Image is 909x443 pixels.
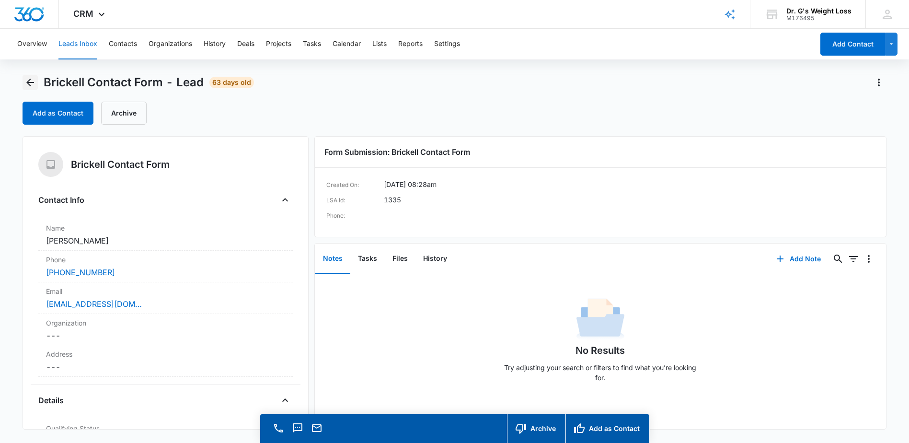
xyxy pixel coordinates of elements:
[310,421,323,435] button: Email
[237,29,254,59] button: Deals
[38,282,293,314] div: Email[EMAIL_ADDRESS][DOMAIN_NAME]
[46,267,115,278] a: [PHONE_NUMBER]
[350,244,385,274] button: Tasks
[303,29,321,59] button: Tasks
[101,102,147,125] button: Archive
[575,343,625,358] h1: No Results
[384,195,401,206] dd: 1335
[46,423,285,433] label: Qualifying Status
[565,414,649,443] button: Add as Contact
[44,75,204,90] span: Brickell Contact Form - Lead
[871,75,886,90] button: Actions
[291,421,304,435] button: Text
[38,395,64,406] h4: Details
[38,345,293,377] div: Address---
[385,244,415,274] button: Files
[46,298,142,310] a: [EMAIL_ADDRESS][DOMAIN_NAME]
[266,29,291,59] button: Projects
[384,179,437,191] dd: [DATE] 08:28am
[46,286,285,296] label: Email
[846,251,861,267] button: Filters
[38,194,84,206] h4: Contact Info
[767,247,830,270] button: Add Note
[324,146,876,158] h3: Form Submission: Brickell Contact Form
[786,15,851,22] div: account id
[326,179,384,191] dt: Created On:
[576,295,624,343] img: No Data
[46,330,285,341] dd: ---
[46,223,285,233] label: Name
[315,244,350,274] button: Notes
[507,414,565,443] button: Archive
[46,349,285,359] label: Address
[326,210,384,221] dt: Phone:
[291,427,304,435] a: Text
[372,29,387,59] button: Lists
[73,9,93,19] span: CRM
[333,29,361,59] button: Calendar
[46,318,285,328] label: Organization
[272,427,285,435] a: Call
[326,195,384,206] dt: LSA Id:
[17,29,47,59] button: Overview
[310,427,323,435] a: Email
[434,29,460,59] button: Settings
[398,29,423,59] button: Reports
[204,29,226,59] button: History
[23,75,38,90] button: Back
[415,244,455,274] button: History
[209,77,254,88] span: 63 days old
[277,192,293,208] button: Close
[149,29,192,59] button: Organizations
[46,235,285,246] dd: [PERSON_NAME]
[38,219,293,251] div: Name[PERSON_NAME]
[71,157,170,172] h5: Brickell Contact Form
[109,29,137,59] button: Contacts
[830,251,846,267] button: Search...
[500,362,701,383] p: Try adjusting your search or filters to find what you’re looking for.
[46,255,285,265] label: Phone
[277,393,293,408] button: Close
[38,314,293,345] div: Organization---
[861,251,876,267] button: Overflow Menu
[38,251,293,282] div: Phone[PHONE_NUMBER]
[46,361,285,373] dd: ---
[272,421,285,435] button: Call
[58,29,97,59] button: Leads Inbox
[786,7,851,15] div: account name
[23,102,93,125] button: Add as Contact
[820,33,885,56] button: Add Contact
